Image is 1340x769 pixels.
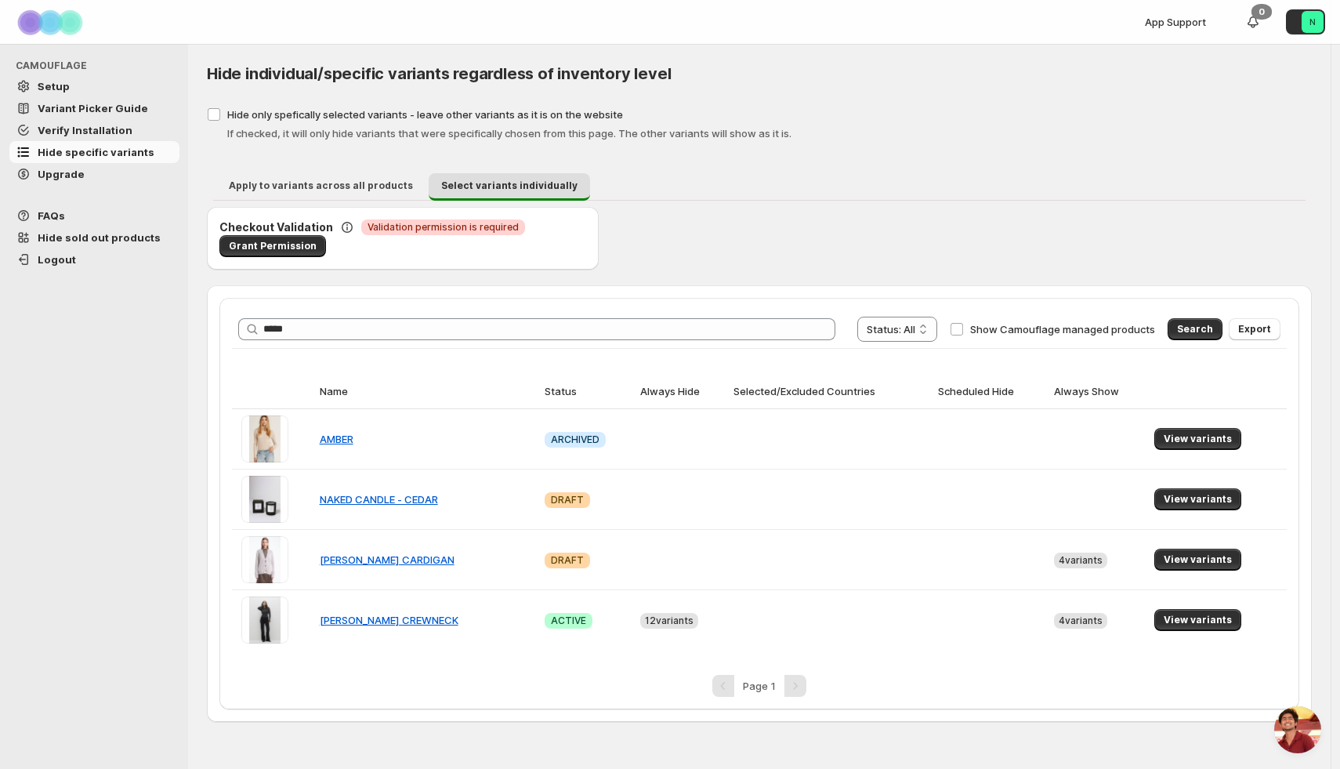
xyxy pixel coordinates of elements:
[1154,488,1241,510] button: View variants
[38,231,161,244] span: Hide sold out products
[9,227,179,248] a: Hide sold out products
[232,675,1287,697] nav: Pagination
[1049,374,1150,409] th: Always Show
[9,205,179,227] a: FAQs
[320,433,353,445] a: AMBER
[1164,493,1232,506] span: View variants
[16,60,180,72] span: CAMOUFLAGE
[551,494,584,506] span: DRAFT
[1229,318,1280,340] button: Export
[1154,428,1241,450] button: View variants
[9,141,179,163] a: Hide specific variants
[207,207,1312,722] div: Select variants individually
[1168,318,1222,340] button: Search
[38,253,76,266] span: Logout
[729,374,933,409] th: Selected/Excluded Countries
[743,680,776,692] span: Page 1
[207,64,671,83] span: Hide individual/specific variants regardless of inventory level
[1238,323,1271,336] span: Export
[229,240,317,252] span: Grant Permission
[227,127,791,140] span: If checked, it will only hide variants that were specifically chosen from this page. The other va...
[1154,609,1241,631] button: View variants
[9,97,179,119] a: Variant Picker Guide
[1145,16,1206,28] span: App Support
[970,323,1155,336] span: Show Camouflage managed products
[368,221,519,234] span: Validation permission is required
[551,554,584,567] span: DRAFT
[1164,553,1232,566] span: View variants
[933,374,1049,409] th: Scheduled Hide
[1059,554,1103,566] span: 4 variants
[1251,4,1272,20] div: 0
[1245,14,1261,30] a: 0
[219,219,333,235] h3: Checkout Validation
[9,163,179,185] a: Upgrade
[636,374,729,409] th: Always Hide
[38,80,70,92] span: Setup
[1154,549,1241,571] button: View variants
[38,146,154,158] span: Hide specific variants
[540,374,636,409] th: Status
[38,124,132,136] span: Verify Installation
[1286,9,1325,34] button: Avatar with initials N
[1164,614,1232,626] span: View variants
[320,493,438,506] a: NAKED CANDLE - CEDAR
[645,615,694,626] span: 12 variants
[227,108,623,121] span: Hide only spefically selected variants - leave other variants as it is on the website
[320,614,458,626] a: [PERSON_NAME] CREWNECK
[1302,11,1324,33] span: Avatar with initials N
[441,180,578,192] span: Select variants individually
[229,180,413,192] span: Apply to variants across all products
[38,168,85,180] span: Upgrade
[38,102,148,114] span: Variant Picker Guide
[216,173,426,198] button: Apply to variants across all products
[9,75,179,97] a: Setup
[1177,323,1213,336] span: Search
[38,209,65,222] span: FAQs
[315,374,540,409] th: Name
[551,433,599,446] span: ARCHIVED
[429,173,590,201] button: Select variants individually
[1164,433,1232,445] span: View variants
[1059,615,1103,626] span: 4 variants
[1309,16,1316,27] text: N
[320,553,455,566] a: [PERSON_NAME] CARDIGAN
[551,615,586,627] span: ACTIVE
[9,248,179,270] a: Logout
[13,1,91,44] img: Camouflage
[9,119,179,141] a: Verify Installation
[1274,706,1321,753] div: Open chat
[219,235,326,257] a: Grant Permission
